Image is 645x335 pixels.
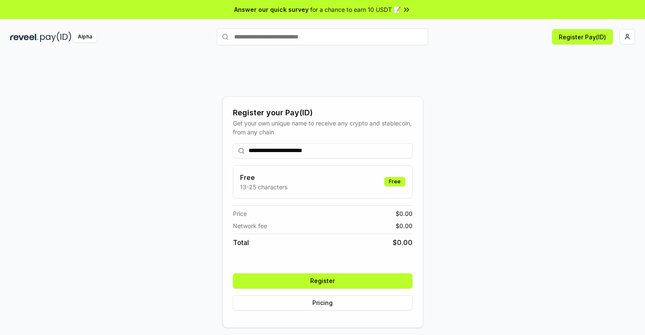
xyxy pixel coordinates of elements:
[40,32,71,42] img: pay_id
[233,209,247,218] span: Price
[240,182,287,191] p: 13-25 characters
[393,237,413,248] span: $ 0.00
[233,107,413,119] div: Register your Pay(ID)
[73,32,97,42] div: Alpha
[552,29,613,44] button: Register Pay(ID)
[396,221,413,230] span: $ 0.00
[233,221,267,230] span: Network fee
[396,209,413,218] span: $ 0.00
[233,295,413,310] button: Pricing
[234,5,309,14] span: Answer our quick survey
[233,119,413,136] div: Get your own unique name to receive any crypto and stablecoin, from any chain
[310,5,401,14] span: for a chance to earn 10 USDT 📝
[233,237,249,248] span: Total
[10,32,38,42] img: reveel_dark
[233,273,413,289] button: Register
[240,172,287,182] h3: Free
[384,177,405,186] div: Free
